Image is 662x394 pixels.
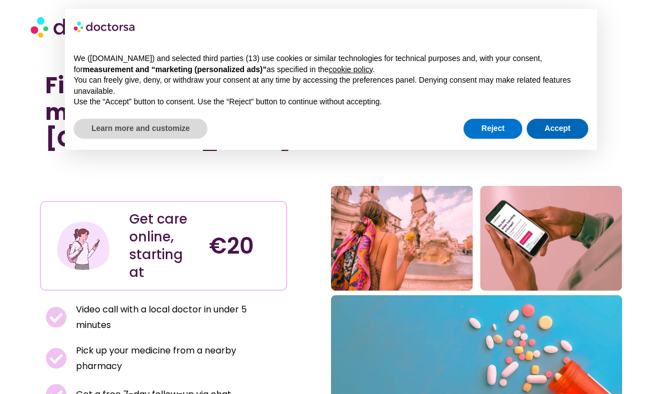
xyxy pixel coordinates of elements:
[45,163,212,176] iframe: Customer reviews powered by Trustpilot
[73,343,282,374] span: Pick up your medicine from a nearby pharmacy
[209,233,278,259] h4: €20
[74,53,588,75] p: We ([DOMAIN_NAME]) and selected third parties (13) use cookies or similar technologies for techni...
[73,302,282,333] span: Video call with a local doctor in under 5 minutes
[329,65,373,74] a: cookie policy
[74,75,588,97] p: You can freely give, deny, or withdraw your consent at any time by accessing the preferences pane...
[74,119,207,139] button: Learn more and customize
[56,218,111,273] img: Illustration depicting a young woman in a casual outfit, engaged with her smartphone. She has a p...
[45,72,282,152] h1: Find a doctor near me in [GEOGRAPHIC_DATA]
[83,65,266,74] strong: measurement and “marketing (personalized ads)”
[74,18,136,36] img: logo
[129,210,198,281] div: Get care online, starting at
[45,176,282,190] iframe: Customer reviews powered by Trustpilot
[527,119,588,139] button: Accept
[464,119,522,139] button: Reject
[74,97,588,108] p: Use the “Accept” button to consent. Use the “Reject” button to continue without accepting.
